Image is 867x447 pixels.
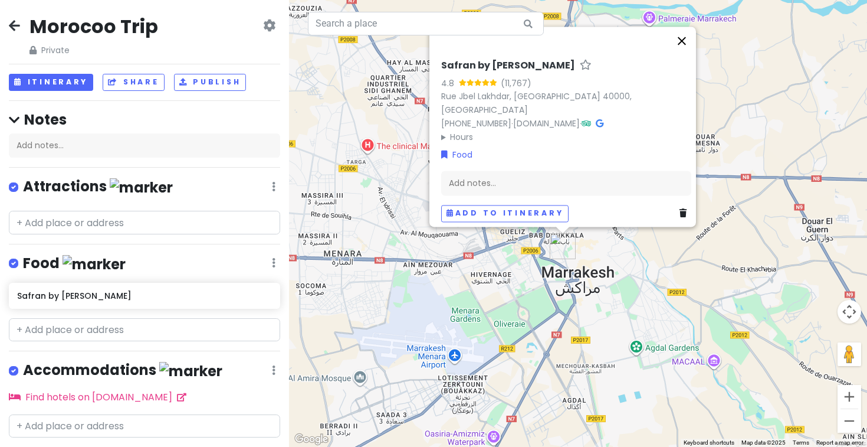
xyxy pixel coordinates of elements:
div: 4.8 [441,77,459,90]
button: Publish [174,74,247,91]
img: marker [110,178,173,197]
summary: Hours [441,130,691,143]
input: Search a place [308,12,544,35]
div: · · [441,60,691,143]
span: Map data ©2025 [741,439,786,446]
div: Safran by Kôya [550,233,576,259]
img: marker [63,255,126,273]
a: [DOMAIN_NAME] [513,118,580,129]
h2: Morocoo Trip [29,14,158,39]
button: Itinerary [9,74,93,91]
button: Close [668,27,696,55]
div: (11,767) [501,77,531,90]
h4: Notes [9,110,280,129]
button: Keyboard shortcuts [684,439,734,447]
a: Open this area in Google Maps (opens a new window) [292,432,331,447]
i: Google Maps [596,119,603,128]
h6: Safran by [PERSON_NAME] [441,60,575,72]
input: + Add place or address [9,415,280,438]
a: Rue Jbel Lakhdar, [GEOGRAPHIC_DATA] 40000, [GEOGRAPHIC_DATA] [441,90,632,116]
button: Zoom in [838,385,861,409]
button: Share [103,74,164,91]
input: + Add place or address [9,211,280,234]
button: Zoom out [838,409,861,433]
button: Map camera controls [838,300,861,324]
button: Drag Pegman onto the map to open Street View [838,342,861,366]
a: Find hotels on [DOMAIN_NAME] [9,390,186,404]
img: Google [292,432,331,447]
h4: Accommodations [23,361,222,380]
a: [PHONE_NUMBER] [441,118,511,129]
input: + Add place or address [9,318,280,342]
h4: Attractions [23,177,173,197]
span: Private [29,44,158,57]
div: Add notes... [9,133,280,158]
a: Star place [580,60,592,72]
a: Food [441,148,472,161]
a: Delete place [679,207,691,220]
div: Add notes... [441,171,691,195]
i: Tripadvisor [582,119,591,128]
h6: Safran by [PERSON_NAME] [17,291,271,301]
button: Add to itinerary [441,205,569,222]
a: Report a map error [816,439,863,446]
h4: Food [23,254,126,273]
img: marker [159,362,222,380]
a: Terms (opens in new tab) [793,439,809,446]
